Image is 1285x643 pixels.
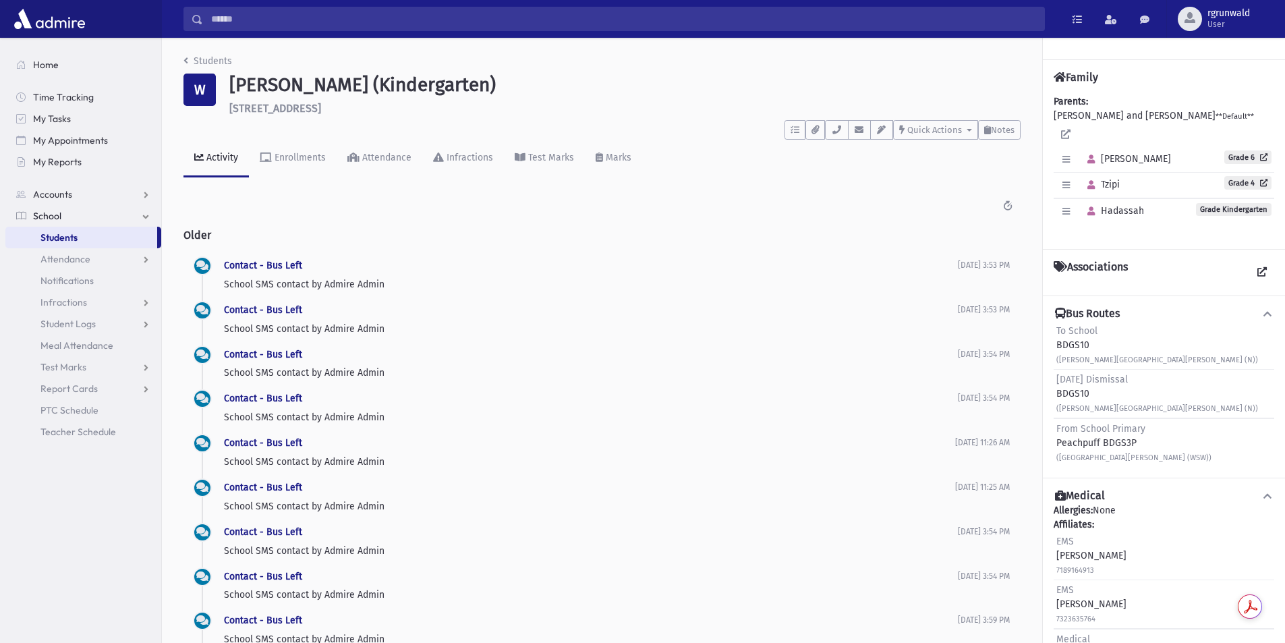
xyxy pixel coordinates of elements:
a: Student Logs [5,313,161,335]
span: Accounts [33,188,72,200]
a: Time Tracking [5,86,161,108]
a: Contact - Bus Left [224,393,302,404]
div: Marks [603,152,631,163]
span: EMS [1056,536,1074,547]
a: Infractions [422,140,504,177]
a: Accounts [5,184,161,205]
span: Quick Actions [907,125,962,135]
a: Contact - Bus Left [224,437,302,449]
b: Allergies: [1054,505,1093,516]
a: Contact - Bus Left [224,482,302,493]
span: From School Primary [1056,423,1145,435]
small: 7323635764 [1056,615,1095,623]
div: Test Marks [525,152,574,163]
span: [PERSON_NAME] [1081,153,1171,165]
a: Attendance [5,248,161,270]
button: Medical [1054,489,1274,503]
p: School SMS contact by Admire Admin [224,499,955,513]
span: Student Logs [40,318,96,330]
b: Affiliates: [1054,519,1094,530]
a: View all Associations [1250,260,1274,285]
a: Report Cards [5,378,161,399]
a: Contact - Bus Left [224,260,302,271]
span: [DATE] 3:54 PM [958,350,1010,359]
span: [DATE] 11:25 AM [955,482,1010,492]
a: Contact - Bus Left [224,526,302,538]
input: Search [203,7,1044,31]
span: [DATE] 3:59 PM [958,615,1010,625]
span: [DATE] 11:26 AM [955,438,1010,447]
a: My Appointments [5,130,161,151]
div: BDGS10 [1056,372,1258,415]
button: Notes [978,120,1021,140]
a: Students [183,55,232,67]
a: Test Marks [504,140,585,177]
div: Activity [204,152,238,163]
p: School SMS contact by Admire Admin [224,322,958,336]
p: School SMS contact by Admire Admin [224,544,958,558]
span: [DATE] 3:54 PM [958,527,1010,536]
span: PTC Schedule [40,404,98,416]
div: [PERSON_NAME] [1056,583,1126,625]
a: Grade 4 [1224,176,1272,190]
div: Infractions [444,152,493,163]
a: Activity [183,140,249,177]
span: rgrunwald [1207,8,1250,19]
h4: Family [1054,71,1098,84]
small: ([GEOGRAPHIC_DATA][PERSON_NAME] (WSW)) [1056,453,1211,462]
span: Tzipi [1081,179,1120,190]
button: Bus Routes [1054,307,1274,321]
a: Students [5,227,157,248]
div: [PERSON_NAME] [1056,534,1126,577]
a: Marks [585,140,642,177]
p: School SMS contact by Admire Admin [224,455,955,469]
h6: [STREET_ADDRESS] [229,102,1021,115]
span: Teacher Schedule [40,426,116,438]
span: Hadassah [1081,205,1144,217]
span: Notifications [40,275,94,287]
span: Report Cards [40,383,98,395]
a: Grade 6 [1224,150,1272,164]
b: Parents: [1054,96,1088,107]
a: Contact - Bus Left [224,615,302,626]
span: My Tasks [33,113,71,125]
p: School SMS contact by Admire Admin [224,277,958,291]
a: Home [5,54,161,76]
span: Meal Attendance [40,339,113,352]
span: [DATE] 3:53 PM [958,260,1010,270]
span: Notes [991,125,1015,135]
h2: Older [183,218,1021,252]
a: Contact - Bus Left [224,571,302,582]
p: School SMS contact by Admire Admin [224,410,958,424]
a: Teacher Schedule [5,421,161,443]
span: Infractions [40,296,87,308]
span: EMS [1056,584,1074,596]
span: [DATE] 3:54 PM [958,571,1010,581]
a: Notifications [5,270,161,291]
a: Contact - Bus Left [224,349,302,360]
a: PTC Schedule [5,399,161,421]
span: Attendance [40,253,90,265]
a: Contact - Bus Left [224,304,302,316]
p: School SMS contact by Admire Admin [224,588,958,602]
div: Attendance [360,152,411,163]
span: Time Tracking [33,91,94,103]
div: W [183,74,216,106]
span: School [33,210,61,222]
a: Attendance [337,140,422,177]
span: My Reports [33,156,82,168]
span: [DATE] 3:54 PM [958,393,1010,403]
span: [DATE] Dismissal [1056,374,1128,385]
p: School SMS contact by Admire Admin [224,366,958,380]
span: Grade Kindergarten [1196,203,1272,216]
div: Peachpuff BDGS3P [1056,422,1211,464]
img: AdmirePro [11,5,88,32]
small: ([PERSON_NAME][GEOGRAPHIC_DATA][PERSON_NAME] (N)) [1056,356,1258,364]
h4: Medical [1055,489,1105,503]
span: Students [40,231,78,244]
h4: Associations [1054,260,1128,285]
span: Test Marks [40,361,86,373]
button: Quick Actions [893,120,978,140]
span: My Appointments [33,134,108,146]
nav: breadcrumb [183,54,232,74]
